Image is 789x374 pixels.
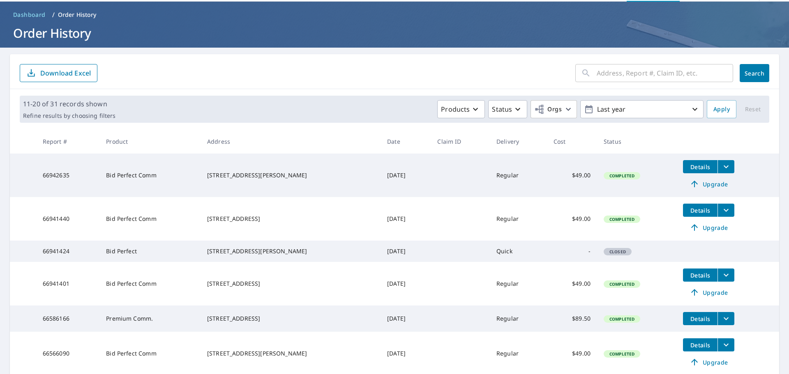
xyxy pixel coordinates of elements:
td: $49.00 [547,197,597,241]
button: filesDropdownBtn-66942635 [717,160,734,173]
div: [STREET_ADDRESS] [207,314,374,323]
p: Products [441,104,470,114]
button: Search [740,64,769,82]
p: Refine results by choosing filters [23,112,115,119]
td: $49.00 [547,154,597,197]
td: Regular [490,262,547,305]
button: filesDropdownBtn-66586166 [717,312,734,325]
td: Quick [490,241,547,262]
button: Status [488,100,527,118]
td: 66586166 [36,305,100,332]
span: Details [688,163,713,171]
td: 66941440 [36,197,100,241]
div: [STREET_ADDRESS][PERSON_NAME] [207,171,374,179]
td: Bid Perfect [99,241,201,262]
span: Orgs [534,104,562,115]
span: Completed [604,351,639,357]
th: Product [99,129,201,154]
span: Completed [604,216,639,222]
th: Delivery [490,129,547,154]
span: Dashboard [13,11,46,19]
td: Regular [490,305,547,332]
span: Details [688,207,713,214]
p: Last year [594,102,690,117]
button: detailsBtn-66942635 [683,160,717,173]
p: Order History [58,11,97,19]
button: filesDropdownBtn-66941440 [717,204,734,217]
button: filesDropdownBtn-66941401 [717,268,734,282]
span: Details [688,341,713,349]
td: $89.50 [547,305,597,332]
div: [STREET_ADDRESS][PERSON_NAME] [207,247,374,255]
button: Last year [580,100,704,118]
a: Upgrade [683,177,734,190]
th: Report # [36,129,100,154]
li: / [52,10,55,20]
td: Regular [490,197,547,241]
button: detailsBtn-66566090 [683,338,717,351]
td: Regular [490,154,547,197]
td: $49.00 [547,262,597,305]
span: Completed [604,316,639,322]
span: Completed [604,173,639,179]
button: Download Excel [20,64,97,82]
a: Dashboard [10,8,49,21]
nav: breadcrumb [10,8,779,21]
td: [DATE] [381,154,431,197]
td: 66941424 [36,241,100,262]
div: [STREET_ADDRESS][PERSON_NAME] [207,349,374,358]
p: Download Excel [40,69,91,78]
button: Apply [707,100,736,118]
td: Premium Comm. [99,305,201,332]
td: - [547,241,597,262]
td: Bid Perfect Comm [99,154,201,197]
a: Upgrade [683,286,734,299]
input: Address, Report #, Claim ID, etc. [597,62,733,85]
div: [STREET_ADDRESS] [207,280,374,288]
td: [DATE] [381,262,431,305]
th: Claim ID [431,129,490,154]
span: Upgrade [688,179,729,189]
button: filesDropdownBtn-66566090 [717,338,734,351]
td: [DATE] [381,197,431,241]
td: [DATE] [381,241,431,262]
button: detailsBtn-66941401 [683,268,717,282]
td: 66942635 [36,154,100,197]
span: Details [688,315,713,323]
span: Completed [604,281,639,287]
p: Status [492,104,512,114]
button: detailsBtn-66941440 [683,204,717,217]
th: Cost [547,129,597,154]
p: 11-20 of 31 records shown [23,99,115,109]
span: Search [746,69,763,77]
button: Orgs [531,100,577,118]
a: Upgrade [683,221,734,234]
div: [STREET_ADDRESS] [207,215,374,223]
h1: Order History [10,25,779,41]
a: Upgrade [683,356,734,369]
span: Closed [604,249,631,255]
button: detailsBtn-66586166 [683,312,717,325]
span: Apply [713,104,730,115]
button: Products [437,100,485,118]
th: Address [201,129,381,154]
span: Upgrade [688,287,729,297]
td: Bid Perfect Comm [99,197,201,241]
th: Status [597,129,676,154]
th: Date [381,129,431,154]
td: Bid Perfect Comm [99,262,201,305]
td: 66941401 [36,262,100,305]
span: Upgrade [688,357,729,367]
span: Upgrade [688,223,729,232]
td: [DATE] [381,305,431,332]
span: Details [688,271,713,279]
